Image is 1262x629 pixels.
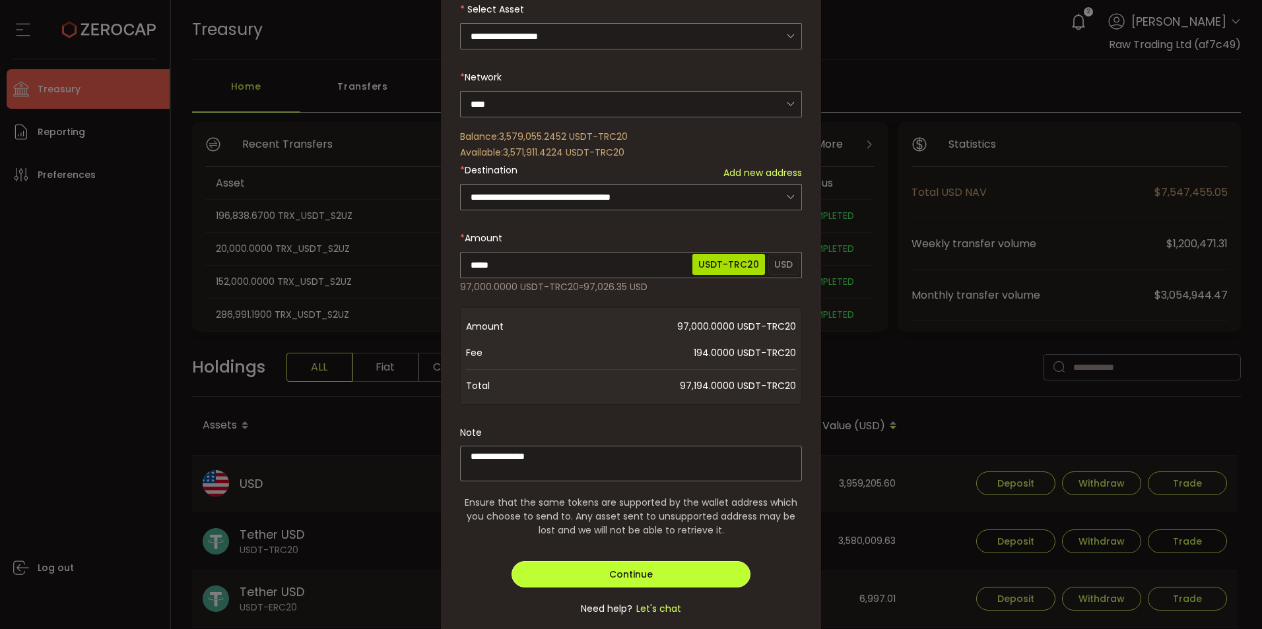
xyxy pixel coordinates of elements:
span: 97,000.0000 USDT-TRC20 [460,280,579,293]
span: 97,194.0000 USDT-TRC20 [572,373,796,399]
label: Note [460,426,482,439]
button: Continue [512,561,751,587]
span: Balance: [460,130,499,143]
span: 97,026.35 USD [583,280,648,293]
span: 3,571,911.4224 USDT-TRC20 [503,146,624,159]
span: USDT-TRC20 [692,254,765,275]
span: Ensure that the same tokens are supported by the wallet address which you choose to send to. Any ... [460,496,802,537]
span: Available: [460,146,503,159]
span: Total [466,373,572,399]
span: Let's chat [632,602,681,616]
span: ≈ [579,280,583,293]
span: Need help? [581,602,632,616]
span: 3,579,055.2452 USDT-TRC20 [499,130,628,143]
span: USD [768,254,799,275]
span: Amount [466,313,572,340]
span: Amount [465,231,502,245]
span: Continue [609,568,653,581]
span: Fee [466,340,572,366]
span: Add new address [723,166,802,180]
iframe: Chat Widget [1196,566,1262,629]
span: 194.0000 USDT-TRC20 [572,340,796,366]
span: Destination [465,164,517,177]
span: 97,000.0000 USDT-TRC20 [572,313,796,340]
